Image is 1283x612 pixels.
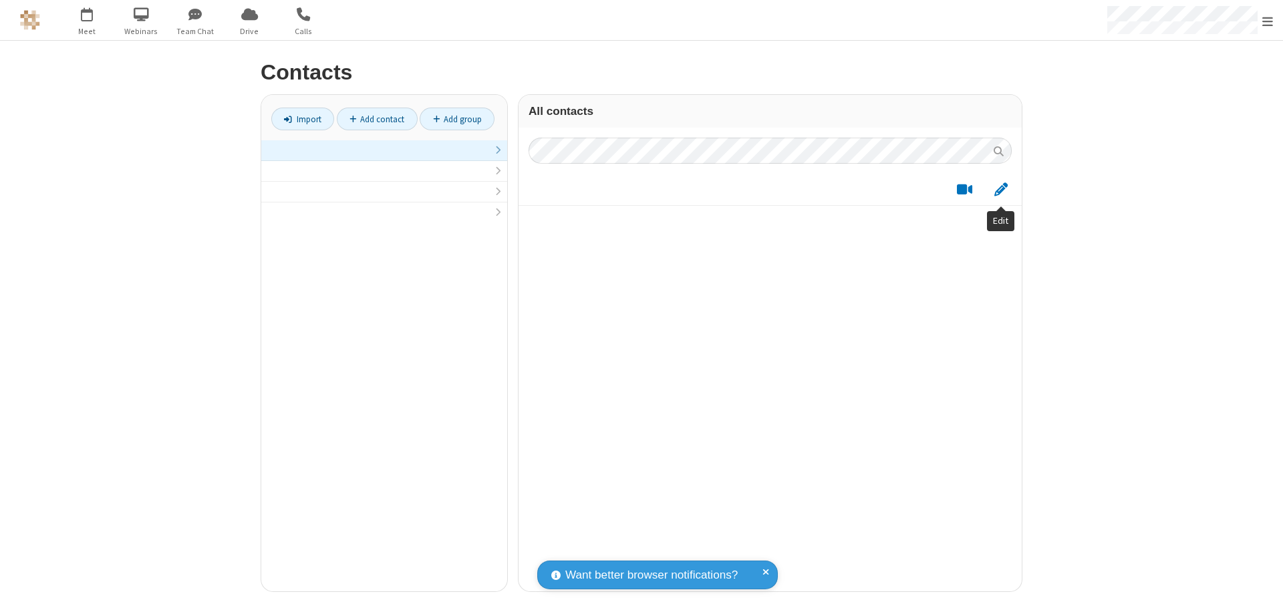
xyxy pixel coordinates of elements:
[988,181,1014,198] button: Edit
[225,25,275,37] span: Drive
[271,108,334,130] a: Import
[565,567,738,584] span: Want better browser notifications?
[62,25,112,37] span: Meet
[279,25,329,37] span: Calls
[952,181,978,198] button: Start a video meeting
[529,105,1012,118] h3: All contacts
[337,108,418,130] a: Add contact
[20,10,40,30] img: QA Selenium DO NOT DELETE OR CHANGE
[420,108,494,130] a: Add group
[261,61,1022,84] h2: Contacts
[116,25,166,37] span: Webinars
[170,25,221,37] span: Team Chat
[519,174,1022,591] div: grid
